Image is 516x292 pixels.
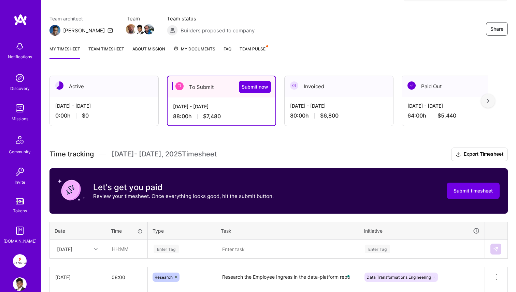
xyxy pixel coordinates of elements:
[216,222,359,240] th: Task
[154,244,179,254] div: Enter Tag
[451,148,508,161] button: Export Timesheet
[55,274,100,281] div: [DATE]
[88,45,124,59] a: Team timesheet
[112,150,217,158] span: [DATE] - [DATE] , 2025 Timesheet
[224,45,231,59] a: FAQ
[106,240,147,258] input: HH:MM
[490,26,503,32] span: Share
[50,76,158,97] div: Active
[94,247,98,251] i: icon Chevron
[49,150,94,158] span: Time tracking
[93,193,274,200] p: Review your timesheet. Once everything looks good, hit the submit button.
[173,113,270,120] div: 88:00 h
[55,112,153,119] div: 0:00 h
[13,165,27,179] img: Invite
[49,25,60,36] img: Team Architect
[55,102,153,109] div: [DATE] - [DATE]
[11,254,28,268] a: Syndio: Transformation Engine Modernization
[144,24,154,34] img: Team Member Avatar
[173,45,215,59] a: My Documents
[10,85,30,92] div: Discovery
[454,187,493,194] span: Submit timesheet
[144,24,153,35] a: Team Member Avatar
[132,45,165,59] a: About Mission
[11,277,28,291] a: User Avatar
[407,81,416,90] img: Paid Out
[173,45,215,53] span: My Documents
[13,102,27,115] img: teamwork
[63,27,105,34] div: [PERSON_NAME]
[49,15,113,22] span: Team architect
[175,82,184,90] img: To Submit
[12,115,28,122] div: Missions
[290,112,388,119] div: 80:00 h
[107,28,113,33] i: icon Mail
[8,53,32,60] div: Notifications
[407,112,505,119] div: 64:00 h
[148,222,216,240] th: Type
[181,27,255,34] span: Builders proposed to company
[13,224,27,237] img: guide book
[320,112,339,119] span: $6,800
[402,76,511,97] div: Paid Out
[15,179,25,186] div: Invite
[14,14,27,26] img: logo
[13,40,27,53] img: bell
[173,103,270,110] div: [DATE] - [DATE]
[9,148,31,155] div: Community
[447,183,500,199] button: Submit timesheet
[49,45,80,59] a: My timesheet
[106,268,147,286] input: HH:MM
[285,76,393,97] div: Invoiced
[438,112,456,119] span: $5,440
[55,81,63,90] img: Active
[486,22,508,36] button: Share
[290,102,388,109] div: [DATE] - [DATE]
[111,227,143,234] div: Time
[127,24,135,35] a: Team Member Avatar
[167,25,178,36] img: Builders proposed to company
[3,237,37,245] div: [DOMAIN_NAME]
[93,182,274,193] h3: Let's get you paid
[13,277,27,291] img: User Avatar
[13,71,27,85] img: discovery
[487,98,489,103] img: right
[367,275,431,280] span: Data Transformations Engineering
[365,244,390,254] div: Enter Tag
[217,268,358,287] textarea: To enrich screen reader interactions, please activate Accessibility in Grammarly extension settings
[290,81,298,90] img: Invoiced
[239,81,271,93] button: Submit now
[240,45,268,59] a: Team Pulse
[12,132,28,148] img: Community
[135,24,145,34] img: Team Member Avatar
[127,15,153,22] span: Team
[407,102,505,109] div: [DATE] - [DATE]
[13,207,27,214] div: Tokens
[240,46,266,51] span: Team Pulse
[16,198,24,204] img: tokens
[13,254,27,268] img: Syndio: Transformation Engine Modernization
[58,176,85,204] img: coin
[155,275,173,280] span: Research
[456,151,461,158] i: icon Download
[135,24,144,35] a: Team Member Avatar
[82,112,89,119] span: $0
[203,113,221,120] span: $7,480
[50,222,106,240] th: Date
[242,83,268,90] span: Submit now
[57,245,72,252] div: [DATE]
[168,76,275,97] div: To Submit
[364,227,480,235] div: Initiative
[167,15,255,22] span: Team status
[493,246,499,252] img: Submit
[126,24,136,34] img: Team Member Avatar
